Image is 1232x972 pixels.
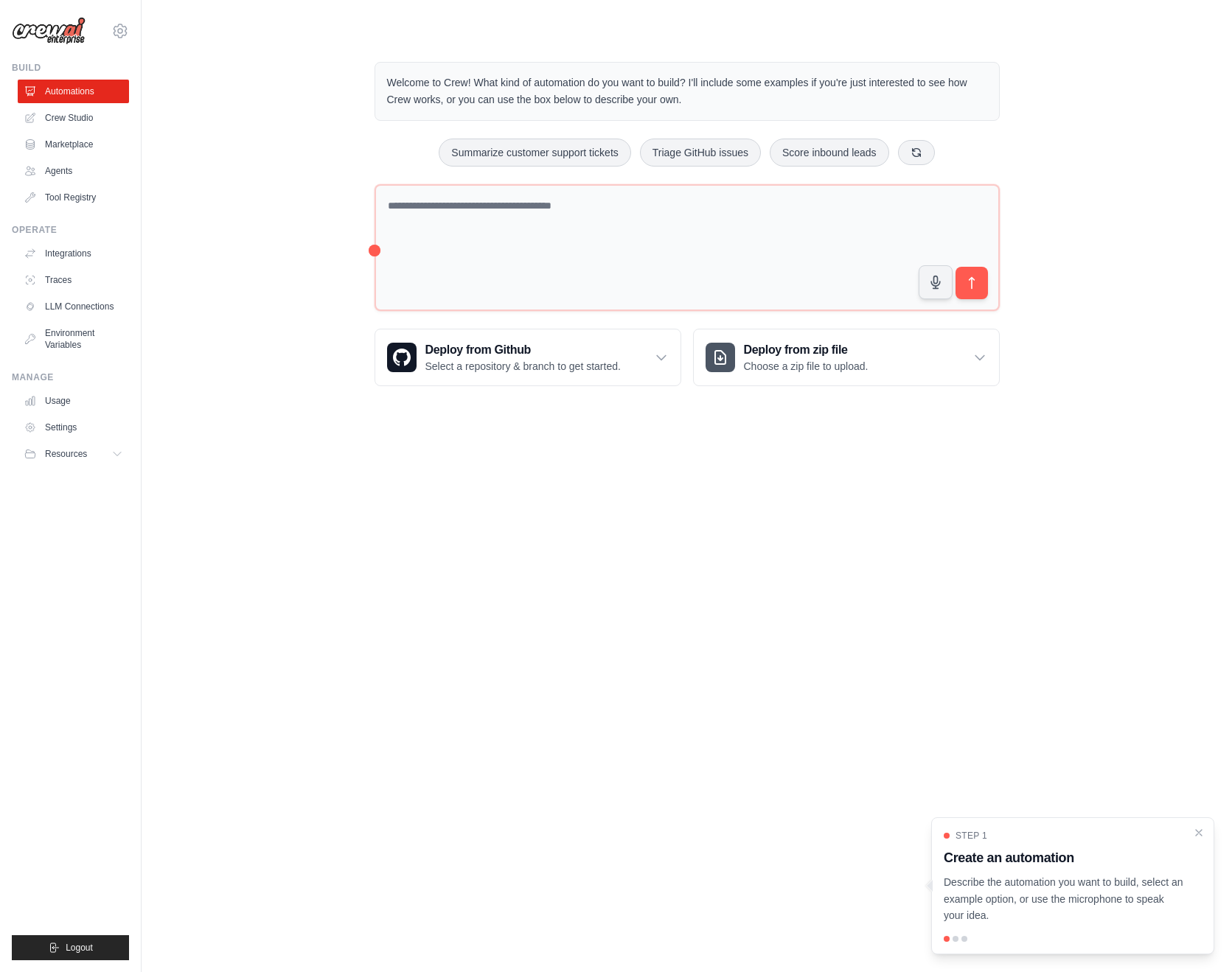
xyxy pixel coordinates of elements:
a: Environment Variables [18,321,129,357]
button: Resources [18,442,129,466]
div: Operate [12,224,129,236]
a: Tool Registry [18,186,129,209]
h3: Deploy from zip file [744,341,869,359]
a: Marketplace [18,133,129,156]
span: Resources [45,448,87,460]
div: Manage [12,371,129,383]
iframe: Chat Widget [1158,901,1232,972]
button: Summarize customer support tickets [439,139,630,167]
a: Usage [18,389,129,413]
a: Settings [18,416,129,439]
a: Crew Studio [18,106,129,130]
a: LLM Connections [18,295,129,318]
p: Describe the automation you want to build, select an example option, or use the microphone to spe... [944,874,1184,924]
div: Build [12,62,129,74]
p: Welcome to Crew! What kind of automation do you want to build? I'll include some examples if you'... [387,74,987,108]
p: Choose a zip file to upload. [744,359,869,374]
h3: Create an automation [944,847,1184,868]
a: Integrations [18,242,129,265]
span: Logout [66,942,93,954]
a: Agents [18,159,129,183]
span: Step 1 [956,830,987,842]
h3: Deploy from Github [425,341,621,359]
a: Traces [18,268,129,292]
img: Logo [12,17,86,45]
p: Select a repository & branch to get started. [425,359,621,374]
button: Close walkthrough [1193,827,1205,839]
button: Triage GitHub issues [640,139,761,167]
button: Logout [12,935,129,960]
a: Automations [18,80,129,103]
button: Score inbound leads [770,139,889,167]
